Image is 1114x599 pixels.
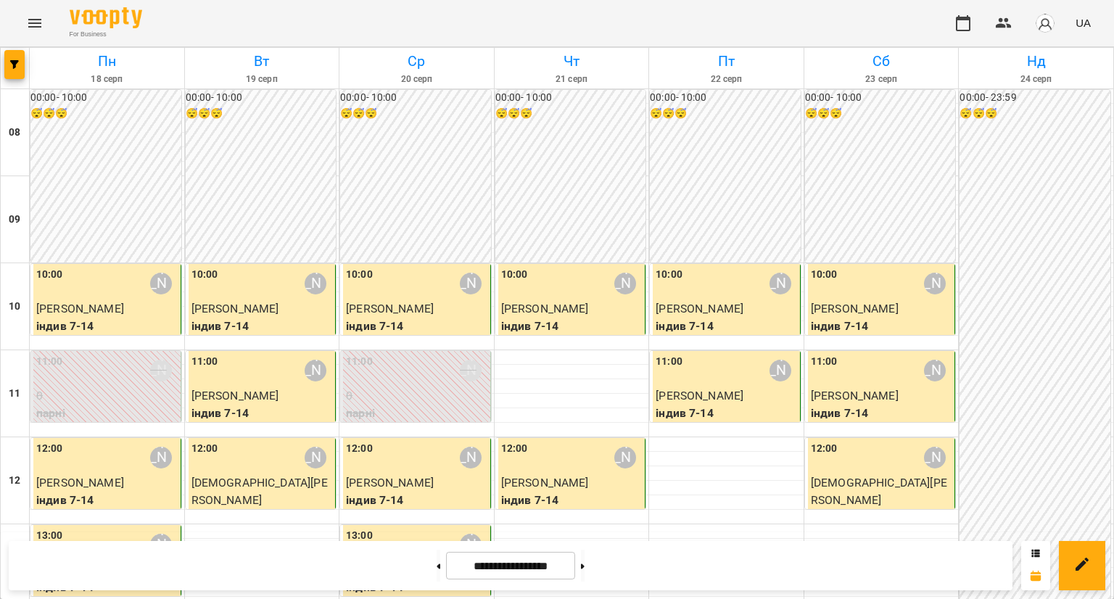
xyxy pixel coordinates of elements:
p: індив 7-14 [811,318,952,335]
div: Вікторія Половинка [770,360,791,381]
label: 12:00 [191,441,218,457]
p: індив 7-14 [656,318,797,335]
span: [PERSON_NAME] [656,302,743,315]
h6: 😴😴😴 [960,106,1110,122]
h6: 20 серп [342,73,492,86]
label: 10:00 [346,267,373,283]
h6: Пт [651,50,801,73]
h6: 11 [9,386,20,402]
span: [PERSON_NAME] [811,302,899,315]
h6: 24 серп [961,73,1111,86]
span: [DEMOGRAPHIC_DATA][PERSON_NAME] [811,476,947,507]
h6: 00:00 - 23:59 [960,90,1110,106]
h6: 😴😴😴 [650,106,801,122]
div: Вікторія Половинка [924,360,946,381]
label: 13:00 [346,528,373,544]
h6: 00:00 - 10:00 [186,90,337,106]
p: 0 [36,387,178,405]
div: Вікторія Половинка [460,447,482,468]
p: індив 7-14 [191,318,333,335]
label: 10:00 [811,267,838,283]
label: 12:00 [811,441,838,457]
span: [PERSON_NAME] [346,302,434,315]
span: [PERSON_NAME] [36,302,124,315]
p: індив 7-14 [501,492,643,509]
h6: 😴😴😴 [495,106,646,122]
span: [PERSON_NAME] [811,389,899,402]
h6: 23 серп [806,73,957,86]
div: Вікторія Половинка [460,360,482,381]
label: 10:00 [36,267,63,283]
h6: 12 [9,473,20,489]
h6: Сб [806,50,957,73]
div: Вікторія Половинка [305,273,326,294]
div: Вікторія Половинка [150,447,172,468]
h6: Пн [32,50,182,73]
h6: 00:00 - 10:00 [30,90,181,106]
label: 11:00 [36,354,63,370]
p: індив 7-14 [346,318,487,335]
h6: 19 серп [187,73,337,86]
label: 12:00 [501,441,528,457]
div: Вікторія Половинка [305,447,326,468]
p: індив 7-14 [501,318,643,335]
h6: 22 серп [651,73,801,86]
h6: 00:00 - 10:00 [650,90,801,106]
p: індив 7-14 [811,508,952,526]
span: [PERSON_NAME] [656,389,743,402]
p: індив 7-14 [346,492,487,509]
span: [PERSON_NAME] [346,476,434,489]
button: Menu [17,6,52,41]
h6: 😴😴😴 [805,106,956,122]
span: [DEMOGRAPHIC_DATA][PERSON_NAME] [191,476,328,507]
div: Вікторія Половинка [770,273,791,294]
div: Вікторія Половинка [924,273,946,294]
p: індив 7-14 [656,405,797,422]
span: [PERSON_NAME] [501,302,589,315]
h6: 21 серп [497,73,647,86]
label: 12:00 [346,441,373,457]
span: [PERSON_NAME] [501,476,589,489]
label: 11:00 [811,354,838,370]
span: For Business [70,30,142,39]
h6: 10 [9,299,20,315]
h6: 18 серп [32,73,182,86]
p: індив 7-14 [191,405,333,422]
h6: 😴😴😴 [340,106,491,122]
div: Вікторія Половинка [150,360,172,381]
div: Вікторія Половинка [150,273,172,294]
h6: 00:00 - 10:00 [340,90,491,106]
div: Вікторія Половинка [460,273,482,294]
div: Вікторія Половинка [924,447,946,468]
span: [PERSON_NAME] [191,302,279,315]
h6: 09 [9,212,20,228]
label: 12:00 [36,441,63,457]
div: Вікторія Половинка [614,447,636,468]
p: парні [36,405,178,422]
h6: 00:00 - 10:00 [495,90,646,106]
button: UA [1070,9,1097,36]
h6: Вт [187,50,337,73]
h6: Нд [961,50,1111,73]
label: 11:00 [656,354,682,370]
label: 10:00 [501,267,528,283]
p: 0 [346,387,487,405]
h6: 08 [9,125,20,141]
h6: Чт [497,50,647,73]
label: 11:00 [191,354,218,370]
label: 11:00 [346,354,373,370]
h6: 00:00 - 10:00 [805,90,956,106]
p: індив 7-14 [36,492,178,509]
span: [PERSON_NAME] [191,389,279,402]
label: 13:00 [36,528,63,544]
p: парні [346,405,487,422]
span: [PERSON_NAME] [36,476,124,489]
div: Вікторія Половинка [305,360,326,381]
p: індив 7-14 [811,405,952,422]
h6: Ср [342,50,492,73]
span: UA [1076,15,1091,30]
p: індив 7-14 [191,508,333,526]
img: avatar_s.png [1035,13,1055,33]
label: 10:00 [191,267,218,283]
div: Вікторія Половинка [614,273,636,294]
